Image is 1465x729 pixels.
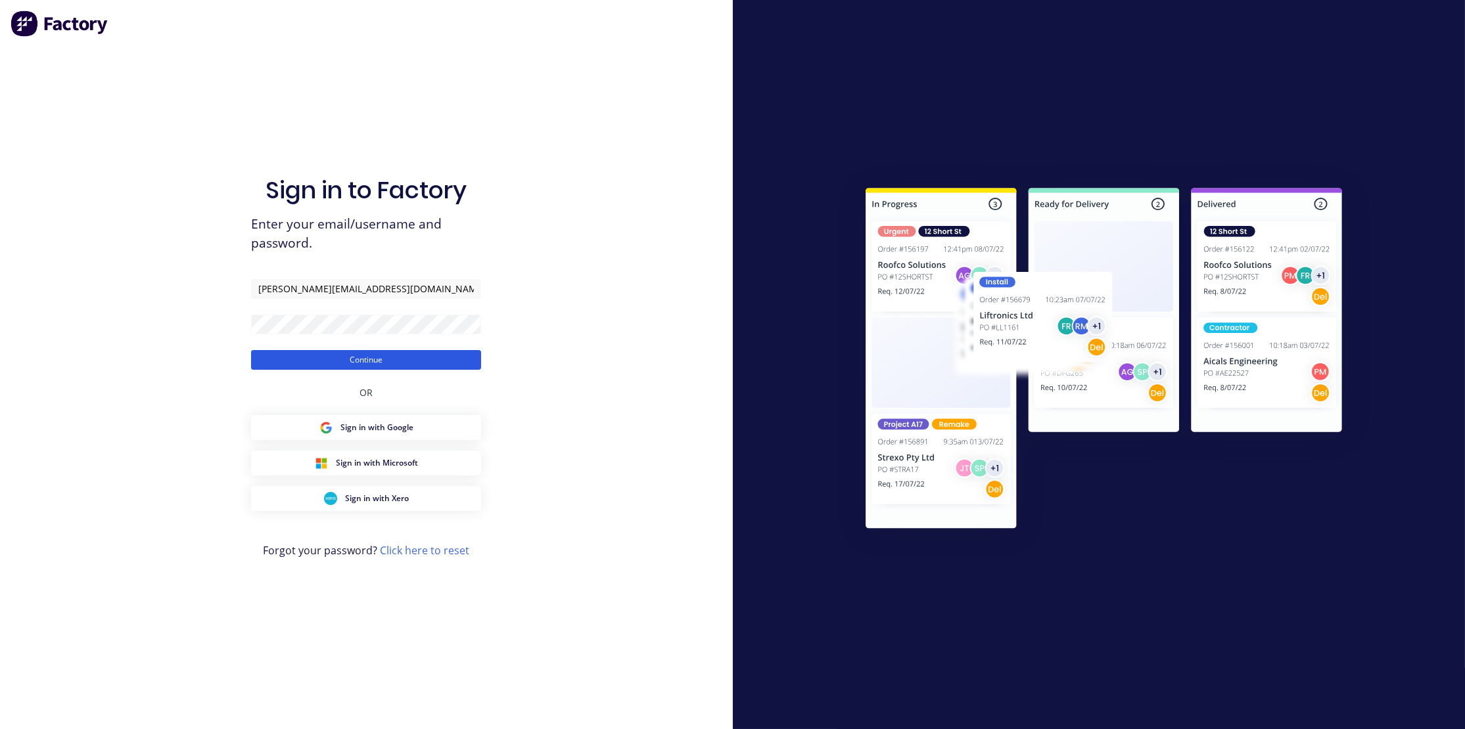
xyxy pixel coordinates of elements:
img: Microsoft Sign in [315,456,328,470]
input: Email/Username [251,279,481,299]
button: Xero Sign inSign in with Xero [251,486,481,511]
button: Microsoft Sign inSign in with Microsoft [251,451,481,475]
img: Xero Sign in [324,492,337,505]
span: Forgot your password? [263,542,469,558]
h1: Sign in to Factory [266,176,467,204]
img: Sign in [837,162,1371,560]
span: Sign in with Google [340,422,413,433]
span: Sign in with Xero [345,493,409,504]
a: Click here to reset [380,543,469,558]
span: Enter your email/username and password. [251,215,481,253]
div: OR [360,370,373,415]
img: Google Sign in [319,421,333,434]
button: Continue [251,350,481,370]
span: Sign in with Microsoft [336,457,418,469]
button: Google Sign inSign in with Google [251,415,481,440]
img: Factory [11,11,109,37]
